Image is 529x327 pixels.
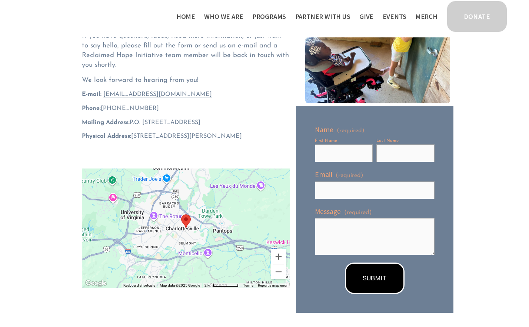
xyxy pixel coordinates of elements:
span: Email [315,170,332,180]
a: Report a map error [258,283,287,287]
span: If you have questions, ideas, need more information, or just want to say hello, please fill out t... [82,33,291,68]
div: First Name [315,138,373,144]
a: Terms [243,283,253,287]
span: Name [315,125,333,135]
strong: Mailing Address: [82,120,130,126]
span: Map data ©2025 Google [160,283,200,287]
a: Merch [415,10,437,23]
a: Home [176,10,195,23]
a: Give [359,10,373,23]
span: (required) [336,171,363,180]
span: SUBMIT [363,275,387,282]
button: SUBMITSUBMIT [345,263,405,294]
button: Zoom out [271,264,286,279]
span: ‪[PHONE_NUMBER]‬ [82,106,159,111]
button: Zoom in [271,249,286,264]
button: Keyboard shortcuts [123,283,155,288]
span: Who We Are [204,11,243,22]
a: folder dropdown [252,10,286,23]
a: [EMAIL_ADDRESS][DOMAIN_NAME] [103,91,212,97]
div: RHI Headquarters 911 East Jefferson Street Charlottesville, VA, 22902, United States [181,214,191,228]
div: Last Name [376,138,434,144]
a: Events [383,10,406,23]
img: Google [84,278,108,288]
a: folder dropdown [204,10,243,23]
span: (required) [344,208,372,217]
span: Partner With Us [295,11,350,22]
a: Open this area in Google Maps (opens a new window) [84,278,108,288]
span: Message [315,207,341,217]
span: [STREET_ADDRESS][PERSON_NAME] [82,133,242,139]
strong: E-mail: [82,91,102,97]
span: We look forward to hearing from you! [82,77,199,84]
strong: Phone: [82,106,101,111]
a: folder dropdown [295,10,350,23]
span: 2 km [204,283,213,287]
span: P.O. [STREET_ADDRESS] [82,120,200,126]
span: Programs [252,11,286,22]
span: (required) [337,128,365,134]
strong: Physical Address: [82,133,131,139]
button: Map Scale: 2 km per 66 pixels [202,283,241,288]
